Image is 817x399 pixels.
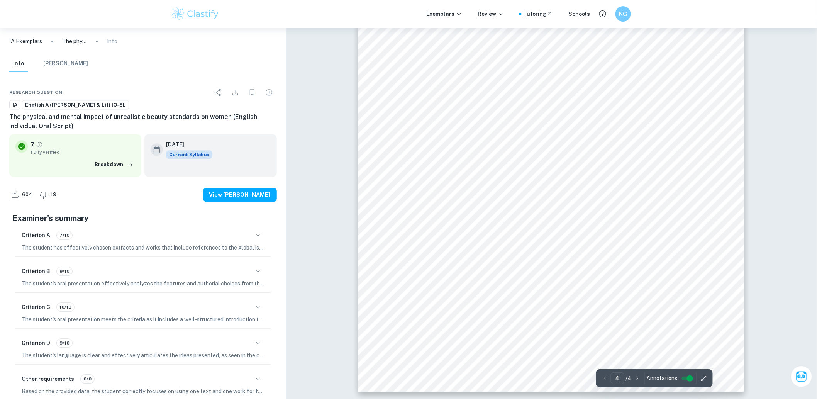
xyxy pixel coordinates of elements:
span: forms of literature. Thank you. [405,151,501,158]
span: 10/10 [57,304,74,311]
span: 9/10 [57,268,72,275]
a: Tutoring [523,10,553,18]
a: Schools [568,10,590,18]
h6: NG [619,10,628,18]
p: Info [107,37,117,46]
p: / 4 [626,374,632,383]
p: Review [478,10,504,18]
span: and in [PERSON_NAME] poster, [563,120,666,127]
p: Based on the provided data, the student correctly focuses on using one text and one work for the ... [22,387,264,396]
span: disorder that affected her physically and mentally, [405,120,561,127]
h6: Criterion B [22,267,50,275]
h6: Criterion D [22,339,50,347]
p: The student has effectively chosen extracts and works that include references to the global issue... [22,243,264,252]
span: many negative effects that they are confronted with. These include [488,89,695,97]
h6: Criterion A [22,231,50,239]
span: other women. She is bringing out how women curate their own self value and worth based on [405,37,696,45]
img: Clastify logo [171,6,220,22]
h6: Criterion C [22,303,50,311]
button: Info [9,55,28,72]
div: Bookmark [244,85,260,100]
span: 7/10 [57,232,72,239]
span: Annotations [647,374,678,382]
h5: Examiner's summary [12,212,274,224]
span: explored the different ways in which the global issue manifests in our society using different [405,140,693,148]
a: IA Exemplars [9,37,42,46]
button: NG [615,6,631,22]
p: The physical and mental impact of unrealistic beauty standards on women (English Individual Oral ... [62,37,87,46]
button: Ask Clai [791,366,812,387]
span: [9.00 - 10.00] [405,68,448,76]
span: the [664,120,673,127]
span: make it clear the woman in the picture is basing her value on whether she looks better than [405,27,687,35]
button: View [PERSON_NAME] [203,188,277,202]
a: Grade fully verified [36,141,43,148]
span: and loss of identity. [405,109,466,117]
p: Exemplars [426,10,462,18]
p: The student's oral presentation meets the criteria as it includes a well-structured introduction ... [22,315,264,324]
h6: The physical and mental impact of unrealistic beauty standards on women (English Individual Oral ... [9,112,277,131]
span: 9/10 [57,340,72,346]
span: woman felt as if she had lost her identity. So, to be brief, I feel as if I have adequately [405,130,671,138]
span: 604 [18,191,36,199]
span: how much they fit into the societal standards compared to other women. [405,48,630,55]
span: 19 [46,191,61,199]
div: Like [9,188,36,201]
span: disordered eating habits, insecurities, negative body image perceptions, flawed mental health, [405,99,696,107]
a: IA [9,100,20,110]
span: placed upon them, they [405,89,478,97]
h6: Other requirements [22,375,74,383]
div: Share [210,85,226,100]
div: Download [227,85,243,100]
span: both the literary and non-literary works show how when women must conform to standards [405,78,690,86]
a: English A ([PERSON_NAME] & Lit) IO-SL [22,100,129,110]
div: This exemplar is based on the current syllabus. Feel free to refer to it for inspiration/ideas wh... [166,150,212,159]
p: 7 [31,140,34,149]
h6: [DATE] [166,140,206,149]
span: 0/0 [81,375,94,382]
span: ’re [478,89,486,97]
span: Research question [9,89,63,96]
span: IA [10,101,20,109]
span: In [PERSON_NAME] poem, she talks about how the character developed an eating [468,109,728,117]
span: This leads me to the conclusion of my individual oral. I’d like to argue that [450,68,683,76]
span: English A ([PERSON_NAME] & Lit) IO-SL [22,101,129,109]
button: [PERSON_NAME] [43,55,88,72]
p: The student's language is clear and effectively articulates the ideas presented, as seen in the c... [22,351,264,360]
button: Help and Feedback [596,7,609,20]
button: Breakdown [93,159,135,170]
span: Current Syllabus [166,150,212,159]
span: Fully verified [31,149,135,156]
p: The student's oral presentation effectively analyzes the features and authorial choices from the ... [22,279,264,288]
div: Report issue [261,85,277,100]
div: Dislike [38,188,61,201]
